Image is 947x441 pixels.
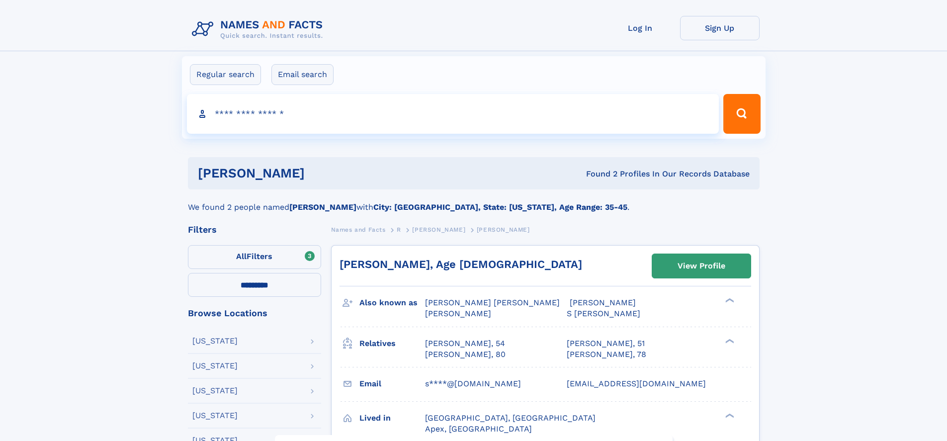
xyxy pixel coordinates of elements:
[397,223,401,236] a: R
[188,309,321,318] div: Browse Locations
[271,64,334,85] label: Email search
[198,167,445,179] h1: [PERSON_NAME]
[192,337,238,345] div: [US_STATE]
[567,349,646,360] a: [PERSON_NAME], 78
[373,202,627,212] b: City: [GEOGRAPHIC_DATA], State: [US_STATE], Age Range: 35-45
[397,226,401,233] span: R
[359,410,425,427] h3: Lived in
[445,169,750,179] div: Found 2 Profiles In Our Records Database
[425,349,506,360] a: [PERSON_NAME], 80
[236,252,247,261] span: All
[425,413,596,423] span: [GEOGRAPHIC_DATA], [GEOGRAPHIC_DATA]
[425,338,505,349] a: [PERSON_NAME], 54
[567,379,706,388] span: [EMAIL_ADDRESS][DOMAIN_NAME]
[359,375,425,392] h3: Email
[567,309,640,318] span: S [PERSON_NAME]
[723,338,735,344] div: ❯
[425,309,491,318] span: [PERSON_NAME]
[723,412,735,419] div: ❯
[331,223,386,236] a: Names and Facts
[601,16,680,40] a: Log In
[723,297,735,304] div: ❯
[190,64,261,85] label: Regular search
[187,94,719,134] input: search input
[425,424,532,434] span: Apex, [GEOGRAPHIC_DATA]
[192,387,238,395] div: [US_STATE]
[652,254,751,278] a: View Profile
[192,412,238,420] div: [US_STATE]
[188,189,760,213] div: We found 2 people named with .
[359,294,425,311] h3: Also known as
[723,94,760,134] button: Search Button
[340,258,582,270] a: [PERSON_NAME], Age [DEMOGRAPHIC_DATA]
[412,226,465,233] span: [PERSON_NAME]
[192,362,238,370] div: [US_STATE]
[477,226,530,233] span: [PERSON_NAME]
[570,298,636,307] span: [PERSON_NAME]
[188,245,321,269] label: Filters
[289,202,356,212] b: [PERSON_NAME]
[567,338,645,349] a: [PERSON_NAME], 51
[412,223,465,236] a: [PERSON_NAME]
[188,225,321,234] div: Filters
[188,16,331,43] img: Logo Names and Facts
[359,335,425,352] h3: Relatives
[425,298,560,307] span: [PERSON_NAME] [PERSON_NAME]
[680,16,760,40] a: Sign Up
[678,255,725,277] div: View Profile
